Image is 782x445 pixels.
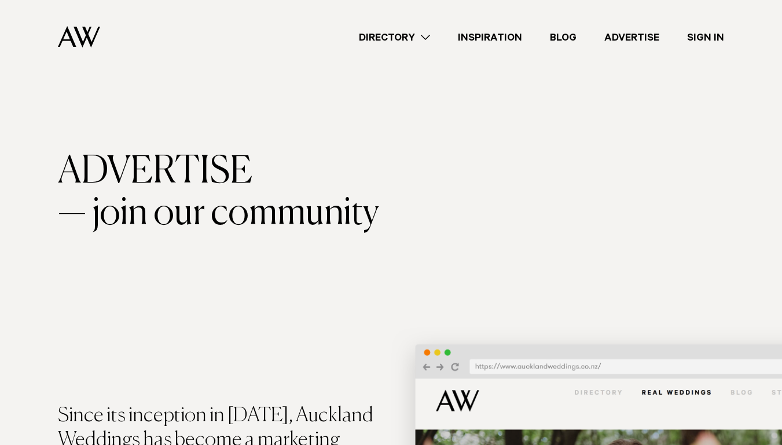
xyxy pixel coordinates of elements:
[590,30,673,45] a: Advertise
[58,26,100,48] img: Auckland Weddings Logo
[536,30,590,45] a: Blog
[92,193,379,235] span: join our community
[673,30,738,45] a: Sign In
[58,193,86,235] span: —
[444,30,536,45] a: Inspiration
[345,30,444,45] a: Directory
[58,151,724,193] div: Advertise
